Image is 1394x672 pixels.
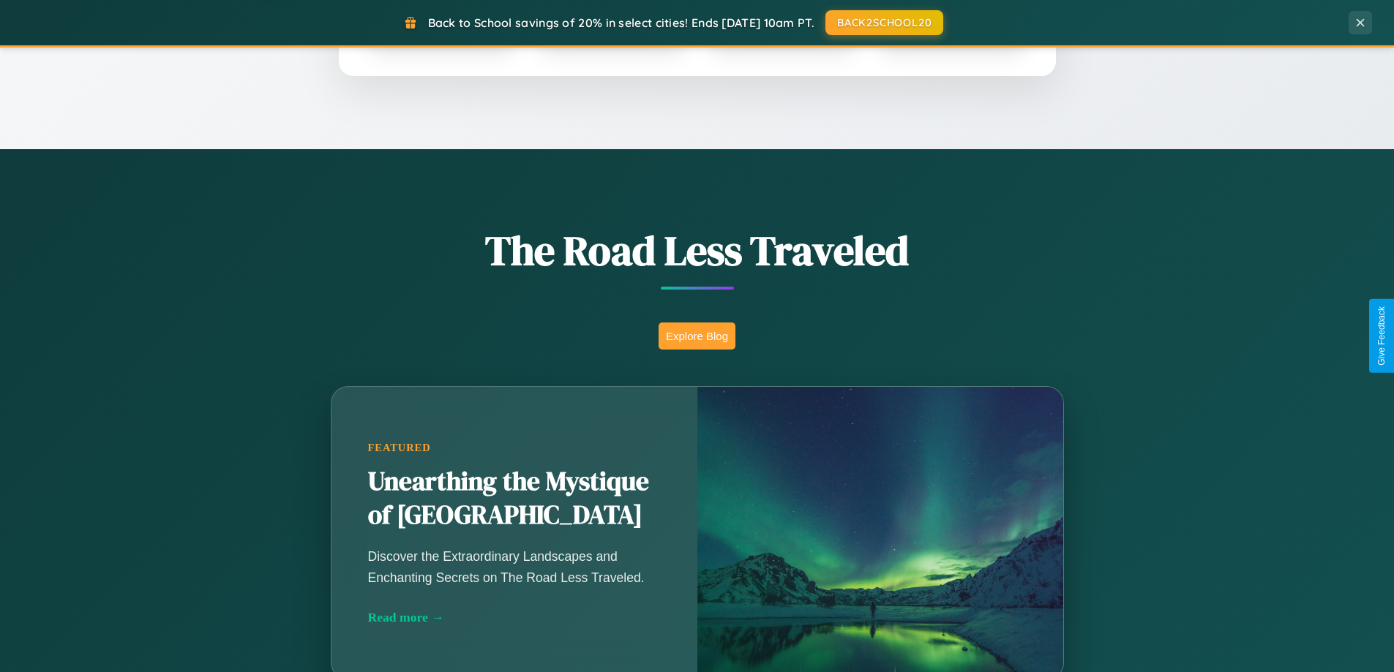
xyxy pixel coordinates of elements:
[258,222,1136,279] h1: The Road Less Traveled
[368,610,661,625] div: Read more →
[659,322,735,350] button: Explore Blog
[368,465,661,532] h2: Unearthing the Mystique of [GEOGRAPHIC_DATA]
[368,546,661,587] p: Discover the Extraordinary Landscapes and Enchanting Secrets on The Road Less Traveled.
[428,15,814,30] span: Back to School savings of 20% in select cities! Ends [DATE] 10am PT.
[825,10,943,35] button: BACK2SCHOOL20
[368,442,661,454] div: Featured
[1376,306,1387,366] div: Give Feedback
